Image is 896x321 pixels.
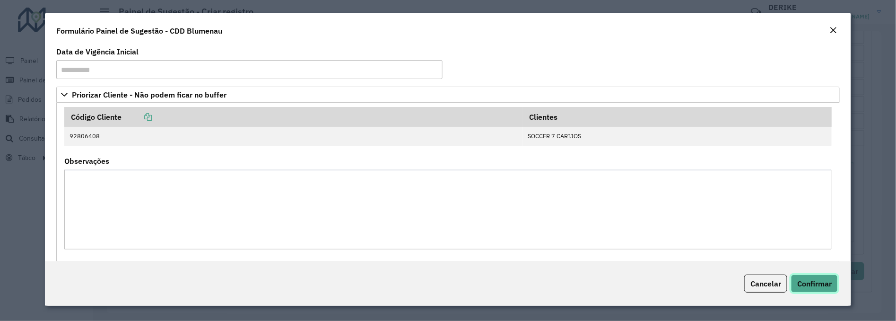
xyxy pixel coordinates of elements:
[56,25,222,36] h4: Formulário Painel de Sugestão - CDD Blumenau
[64,107,522,127] th: Código Cliente
[797,279,832,288] span: Confirmar
[122,112,152,122] a: Copiar
[829,27,837,34] em: Fechar
[744,275,787,293] button: Cancelar
[72,91,226,98] span: Priorizar Cliente - Não podem ficar no buffer
[523,127,832,146] td: SOCCER 7 CARIJOS
[826,25,840,37] button: Close
[750,279,781,288] span: Cancelar
[56,87,840,103] a: Priorizar Cliente - Não podem ficar no buffer
[56,46,139,57] label: Data de Vigência Inicial
[64,127,522,146] td: 92806408
[56,103,840,262] div: Priorizar Cliente - Não podem ficar no buffer
[523,107,832,127] th: Clientes
[791,275,838,293] button: Confirmar
[64,155,109,167] label: Observações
